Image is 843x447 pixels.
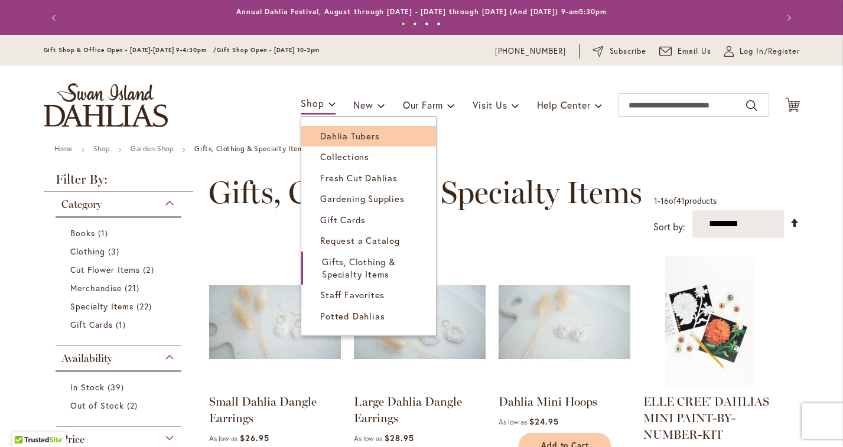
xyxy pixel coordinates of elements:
[499,256,630,388] img: Dahlia Mini Hoops
[194,144,307,153] strong: Gifts, Clothing & Specialty Items
[593,45,646,57] a: Subscribe
[70,400,125,411] span: Out of Stock
[70,301,134,312] span: Specialty Items
[61,433,84,446] span: Price
[70,263,170,276] a: Cut Flower Items
[217,46,320,54] span: Gift Shop Open - [DATE] 10-3pm
[654,195,658,206] span: 1
[320,310,385,322] span: Potted Dahlias
[724,45,800,57] a: Log In/Register
[413,22,417,26] button: 2 of 4
[209,379,341,390] a: Small Dahlia Dangle Earrings
[385,432,414,443] span: $28.95
[437,22,441,26] button: 4 of 4
[127,399,141,412] span: 2
[70,300,170,312] a: Specialty Items
[236,7,607,16] a: Annual Dahlia Festival, August through [DATE] - [DATE] through [DATE] (And [DATE]) 9-am5:30pm
[44,83,168,127] a: store logo
[70,227,170,239] a: Books
[425,22,429,26] button: 3 of 4
[209,256,341,388] img: Small Dahlia Dangle Earrings
[70,282,122,293] span: Merchandise
[70,245,170,257] a: Clothing
[70,246,105,257] span: Clothing
[320,172,398,184] span: Fresh Cut Dahlias
[643,256,775,388] img: ELLE CREE' DAHLIAS MINI PAINT-BY-NUMBER-KIT
[320,151,369,162] span: Collections
[108,381,127,393] span: 39
[125,282,142,294] span: 21
[61,198,102,211] span: Category
[473,99,507,111] span: Visit Us
[44,6,67,30] button: Previous
[643,379,775,390] a: ELLE CREE' DAHLIAS MINI PAINT-BY-NUMBER-KIT
[354,379,486,390] a: Large Dahlia Dangle Earrings
[209,175,642,210] span: Gifts, Clothing & Specialty Items
[320,192,404,204] span: Gardening Supplies
[499,417,527,426] span: As low as
[70,381,105,393] span: In Stock
[322,256,396,280] span: Gifts, Clothing & Specialty Items
[320,130,379,142] span: Dahlia Tubers
[401,22,405,26] button: 1 of 4
[678,45,711,57] span: Email Us
[499,379,630,390] a: Dahlia Mini Hoops
[70,282,170,294] a: Merchandise
[320,234,400,246] span: Request a Catalog
[70,381,170,393] a: In Stock 39
[301,97,324,109] span: Shop
[209,394,317,425] a: Small Dahlia Dangle Earrings
[529,416,559,427] span: $24.95
[98,227,111,239] span: 1
[136,300,155,312] span: 22
[143,263,157,276] span: 2
[70,399,170,412] a: Out of Stock 2
[44,173,194,192] strong: Filter By:
[653,216,685,238] label: Sort by:
[54,144,73,153] a: Home
[354,434,382,443] span: As low as
[499,394,597,409] a: Dahlia Mini Hoops
[740,45,800,57] span: Log In/Register
[61,352,112,365] span: Availability
[240,432,269,443] span: $26.95
[320,289,385,301] span: Staff Favorites
[70,227,95,239] span: Books
[93,144,110,153] a: Shop
[131,144,174,153] a: Garden Shop
[353,99,373,111] span: New
[209,434,237,443] span: As low as
[70,264,141,275] span: Cut Flower Items
[643,394,769,442] a: ELLE CREE' DAHLIAS MINI PAINT-BY-NUMBER-KIT
[9,405,42,438] iframe: Launch Accessibility Center
[44,46,217,54] span: Gift Shop & Office Open - [DATE]-[DATE] 9-4:30pm /
[776,6,800,30] button: Next
[676,195,685,206] span: 41
[654,191,717,210] p: - of products
[659,45,711,57] a: Email Us
[660,195,669,206] span: 16
[70,318,170,331] a: Gift Cards
[537,99,591,111] span: Help Center
[354,394,462,425] a: Large Dahlia Dangle Earrings
[495,45,567,57] a: [PHONE_NUMBER]
[108,245,122,257] span: 3
[301,210,436,230] a: Gift Cards
[116,318,129,331] span: 1
[610,45,647,57] span: Subscribe
[403,99,443,111] span: Our Farm
[70,319,113,330] span: Gift Cards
